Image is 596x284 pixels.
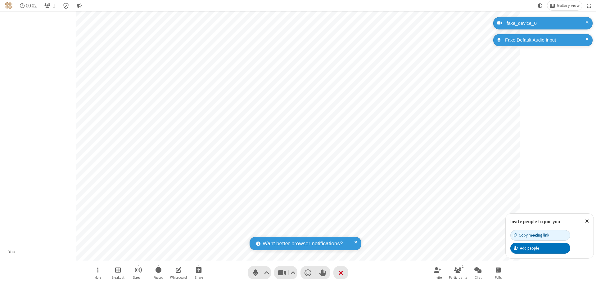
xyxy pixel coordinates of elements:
[189,264,208,282] button: Start sharing
[504,20,588,27] div: fake_device_0
[475,276,482,279] span: Chat
[195,276,203,279] span: Share
[88,264,107,282] button: Open menu
[170,276,187,279] span: Whiteboard
[289,266,297,279] button: Video setting
[535,1,545,10] button: Using system theme
[263,240,343,248] span: Want better browser notifications?
[333,266,348,279] button: End or leave meeting
[585,1,594,10] button: Fullscreen
[449,276,467,279] span: Participants
[315,266,330,279] button: Raise hand
[169,264,188,282] button: Open shared whiteboard
[263,266,271,279] button: Audio settings
[53,3,55,9] span: 1
[42,1,58,10] button: Open participant list
[149,264,168,282] button: Start recording
[248,266,271,279] button: Mute (⌘+Shift+A)
[510,243,570,253] button: Add people
[129,264,147,282] button: Start streaming
[109,264,127,282] button: Manage Breakout Rooms
[5,2,12,9] img: QA Selenium DO NOT DELETE OR CHANGE
[94,276,101,279] span: More
[26,3,37,9] span: 00:02
[510,230,570,241] button: Copy meeting link
[514,232,549,238] div: Copy meeting link
[17,1,39,10] div: Timer
[449,264,467,282] button: Open participant list
[547,1,582,10] button: Change layout
[469,264,487,282] button: Open chat
[300,266,315,279] button: Send a reaction
[503,37,588,44] div: Fake Default Audio Input
[154,276,163,279] span: Record
[489,264,508,282] button: Open poll
[434,276,442,279] span: Invite
[6,248,18,255] div: You
[580,214,594,229] button: Close popover
[510,219,560,224] label: Invite people to join you
[133,276,143,279] span: Stream
[557,3,580,8] span: Gallery view
[60,1,72,10] div: Meeting details Encryption enabled
[428,264,447,282] button: Invite participants (⌘+Shift+I)
[74,1,84,10] button: Conversation
[460,264,466,269] div: 1
[111,276,124,279] span: Breakout
[495,276,502,279] span: Polls
[274,266,297,279] button: Stop video (⌘+Shift+V)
